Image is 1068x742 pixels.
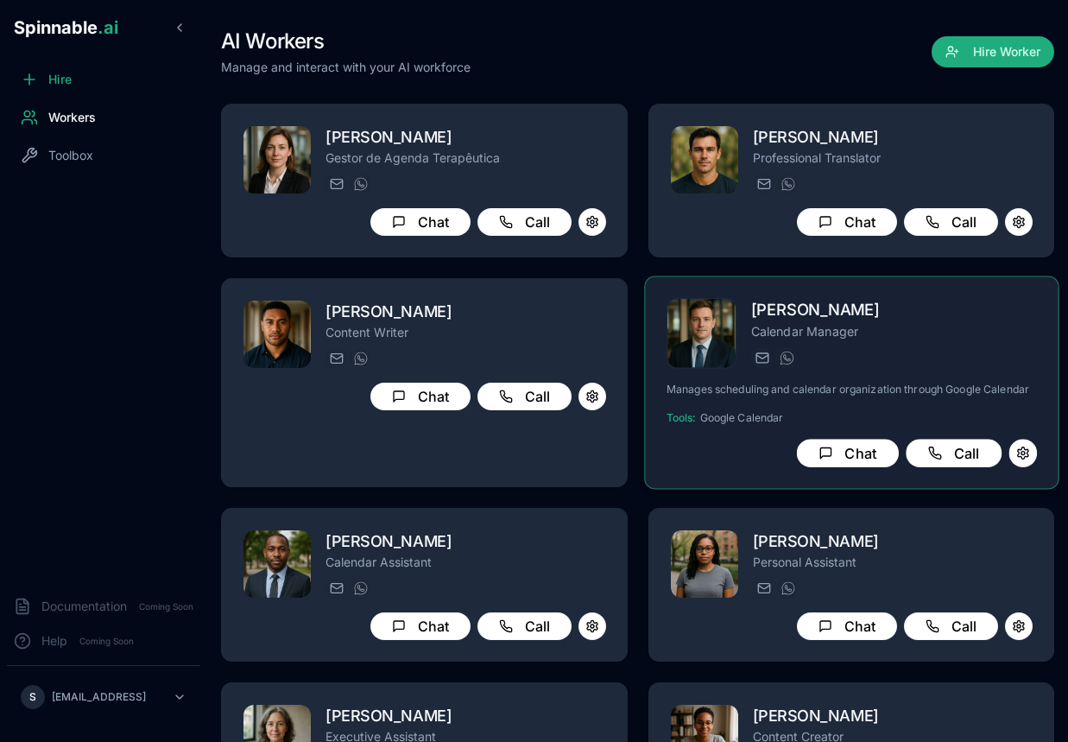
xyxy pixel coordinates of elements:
[750,347,771,368] button: Send email to alex.johnson@getspinnable.ai
[74,633,139,650] span: Coming Soon
[750,298,1036,323] h2: [PERSON_NAME]
[904,612,998,640] button: Call
[781,581,795,595] img: WhatsApp
[753,125,1033,149] h2: [PERSON_NAME]
[753,174,774,194] button: Send email to felix.kaur@getspinnable.ai
[134,599,199,615] span: Coming Soon
[781,177,795,191] img: WhatsApp
[14,17,118,38] span: Spinnable
[753,149,1033,167] p: Professional Translator
[48,147,93,164] span: Toolbox
[667,299,736,368] img: Ivan Lopez
[354,352,368,365] img: WhatsApp
[780,351,793,365] img: WhatsApp
[777,174,798,194] button: WhatsApp
[350,348,370,369] button: WhatsApp
[354,177,368,191] img: WhatsApp
[243,530,311,598] img: DeAndre Johnson
[666,411,696,425] span: Tools:
[753,578,774,599] button: Send email to martha.reynolds@getspinnable.ai
[753,704,1033,728] h2: [PERSON_NAME]
[325,174,346,194] button: Send email to paula.wong@getspinnable.ai
[477,208,572,236] button: Call
[325,578,346,599] button: Send email to deandre_johnson@getspinnable.ai
[221,59,471,76] p: Manage and interact with your AI workforce
[243,126,311,193] img: Paula Wong
[29,690,36,704] span: S
[666,383,1036,396] p: Manages scheduling and calendar organization through Google Calendar
[753,530,1033,554] h2: [PERSON_NAME]
[477,383,572,410] button: Call
[932,36,1054,67] button: Hire Worker
[905,439,1001,467] button: Call
[41,598,127,615] span: Documentation
[477,612,572,640] button: Call
[777,578,798,599] button: WhatsApp
[370,383,471,410] button: Chat
[52,690,146,704] p: [EMAIL_ADDRESS]
[796,439,898,467] button: Chat
[221,28,471,55] h1: AI Workers
[370,612,471,640] button: Chat
[48,109,96,126] span: Workers
[325,324,606,341] p: Content Writer
[325,300,606,324] h2: [PERSON_NAME]
[350,578,370,599] button: WhatsApp
[750,323,1036,340] p: Calendar Manager
[354,581,368,595] img: WhatsApp
[797,612,897,640] button: Chat
[932,45,1054,62] a: Hire Worker
[797,208,897,236] button: Chat
[775,347,796,368] button: WhatsApp
[753,554,1033,571] p: Personal Assistant
[325,554,606,571] p: Calendar Assistant
[350,174,370,194] button: WhatsApp
[48,71,72,88] span: Hire
[243,301,311,368] img: Axel Tanaka
[699,411,783,425] span: Google Calendar
[904,208,998,236] button: Call
[325,348,346,369] button: Send email to axel.tanaka@getspinnable.ai
[14,680,193,714] button: S[EMAIL_ADDRESS]
[325,149,606,167] p: Gestor de Agenda Terapêutica
[98,17,118,38] span: .ai
[671,126,738,193] img: Felix Kaur
[41,632,67,650] span: Help
[370,208,471,236] button: Chat
[671,530,738,598] img: Martha Reynolds
[325,125,606,149] h2: [PERSON_NAME]
[325,530,606,554] h2: [PERSON_NAME]
[325,704,606,728] h2: [PERSON_NAME]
